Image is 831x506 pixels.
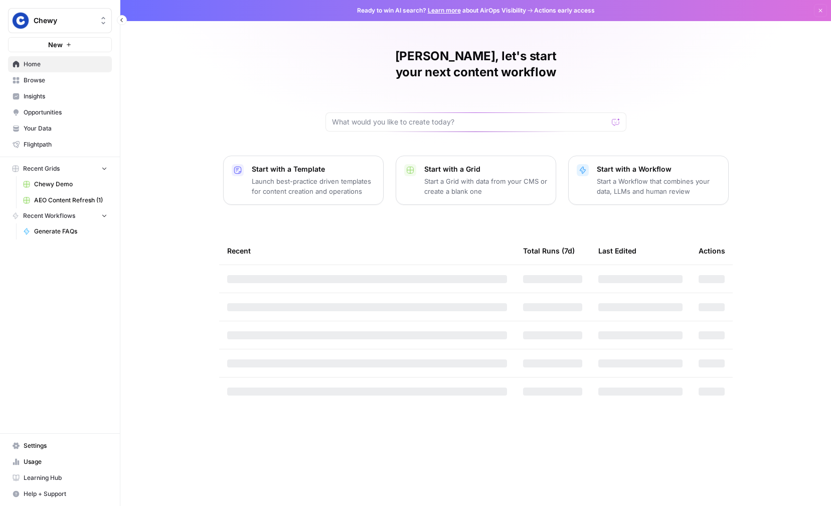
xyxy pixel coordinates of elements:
[252,176,375,196] p: Launch best-practice driven templates for content creation and operations
[597,176,720,196] p: Start a Workflow that combines your data, LLMs and human review
[24,457,107,466] span: Usage
[396,156,556,205] button: Start with a GridStart a Grid with data from your CMS or create a blank one
[34,227,107,236] span: Generate FAQs
[8,161,112,176] button: Recent Grids
[24,140,107,149] span: Flightpath
[428,7,461,14] a: Learn more
[424,164,548,174] p: Start with a Grid
[24,76,107,85] span: Browse
[223,156,384,205] button: Start with a TemplateLaunch best-practice driven templates for content creation and operations
[24,124,107,133] span: Your Data
[8,37,112,52] button: New
[534,6,595,15] span: Actions early access
[8,486,112,502] button: Help + Support
[597,164,720,174] p: Start with a Workflow
[8,137,112,153] a: Flightpath
[24,60,107,69] span: Home
[332,117,608,127] input: What would you like to create today?
[8,8,112,33] button: Workspace: Chewy
[23,164,60,173] span: Recent Grids
[12,12,30,30] img: Chewy Logo
[24,92,107,101] span: Insights
[357,6,526,15] span: Ready to win AI search? about AirOps Visibility
[8,88,112,104] a: Insights
[34,196,107,205] span: AEO Content Refresh (1)
[34,180,107,189] span: Chewy Demo
[568,156,729,205] button: Start with a WorkflowStart a Workflow that combines your data, LLMs and human review
[48,40,63,50] span: New
[325,48,626,80] h1: [PERSON_NAME], let's start your next content workflow
[8,104,112,120] a: Opportunities
[252,164,375,174] p: Start with a Template
[19,223,112,239] a: Generate FAQs
[598,237,636,265] div: Last Edited
[24,441,107,450] span: Settings
[8,56,112,72] a: Home
[34,16,94,26] span: Chewy
[8,208,112,223] button: Recent Workflows
[8,470,112,486] a: Learning Hub
[227,237,507,265] div: Recent
[699,237,725,265] div: Actions
[424,176,548,196] p: Start a Grid with data from your CMS or create a blank one
[23,211,75,220] span: Recent Workflows
[523,237,575,265] div: Total Runs (7d)
[8,120,112,137] a: Your Data
[24,489,107,498] span: Help + Support
[8,438,112,454] a: Settings
[24,108,107,117] span: Opportunities
[19,176,112,192] a: Chewy Demo
[8,72,112,88] a: Browse
[19,192,112,208] a: AEO Content Refresh (1)
[24,473,107,482] span: Learning Hub
[8,454,112,470] a: Usage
